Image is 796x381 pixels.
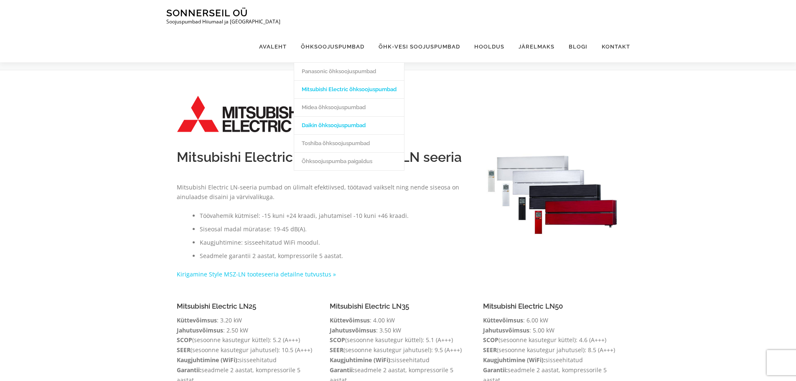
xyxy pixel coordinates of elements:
strong: SCOP [330,336,345,344]
a: Midea õhksoojuspumbad [294,98,404,116]
a: Toshiba õhksoojuspumbad [294,134,404,152]
a: Õhk-vesi soojuspumbad [371,31,467,62]
strong: Jahutusvõimsus [483,326,529,334]
strong: SCOP [483,336,498,344]
h4: Mitsubishi Electric LN50 [483,302,620,310]
strong: Jahutusvõimsus [330,326,376,334]
strong: Kaugjuhtimine (WiFi): [177,356,239,364]
li: Töövahemik kütmisel: -15 kuni +24 kraadi, jahutamisel -10 kuni +46 kraadi. [200,211,466,221]
a: Blogi [562,31,595,62]
strong: SEER [483,346,497,354]
a: Mitsubishi Electric õhksoojuspumbad [294,80,404,98]
strong: Jahutusvõimsus [177,326,223,334]
p: Soojuspumbad Hiiumaal ja [GEOGRAPHIC_DATA] [166,19,280,25]
h4: Mitsubishi Electric LN35 [330,302,466,310]
a: Kontakt [595,31,630,62]
p: Mitsubishi Electric LN-seeria pumbad on ülimalt efektiivsed, töötavad vaikselt ning nende siseosa... [177,182,466,202]
li: Kaugjuhtimine: sisseehitatud WiFi moodul. [200,238,466,248]
strong: SCOP [177,336,192,344]
a: Panasonic õhksoojuspumbad [294,62,404,80]
a: Kirigamine Style MSZ-LN tooteseeria detailne tutvustus » [177,270,336,278]
a: Sonnerseil OÜ [166,7,248,18]
span: Mitsubishi Electric Kirigamine MSZ-LN seeria [177,149,462,165]
a: Järelmaks [511,31,562,62]
a: Avaleht [252,31,294,62]
strong: Garantii: [483,366,508,374]
a: Õhksoojuspumba paigaldus [294,152,404,170]
strong: Kaugjuhtimine (WiFi): [483,356,545,364]
strong: Küttevõimsus [330,316,370,324]
li: Seadmele garantii 2 aastat, kompressorile 5 aastat. [200,251,466,261]
strong: SEER [330,346,343,354]
strong: Küttevõimsus [177,316,217,324]
a: Daikin õhksoojuspumbad [294,116,404,134]
h4: Mitsubishi Electric LN25 [177,302,313,310]
a: Õhksoojuspumbad [294,31,371,62]
strong: Küttevõimsus [483,316,523,324]
li: Siseosal madal müratase: 19-45 dB(A). [200,224,466,234]
a: Hooldus [467,31,511,62]
strong: SEER [177,346,191,354]
img: Mitsubishi Electric MSZ-LN50VG [483,149,620,238]
strong: Garantii: [330,366,354,374]
strong: Kaugjuhtimine (WiFi): [330,356,392,364]
strong: Garantii: [177,366,201,374]
img: Mitsubishi_Electric_logo.svg [177,95,302,133]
